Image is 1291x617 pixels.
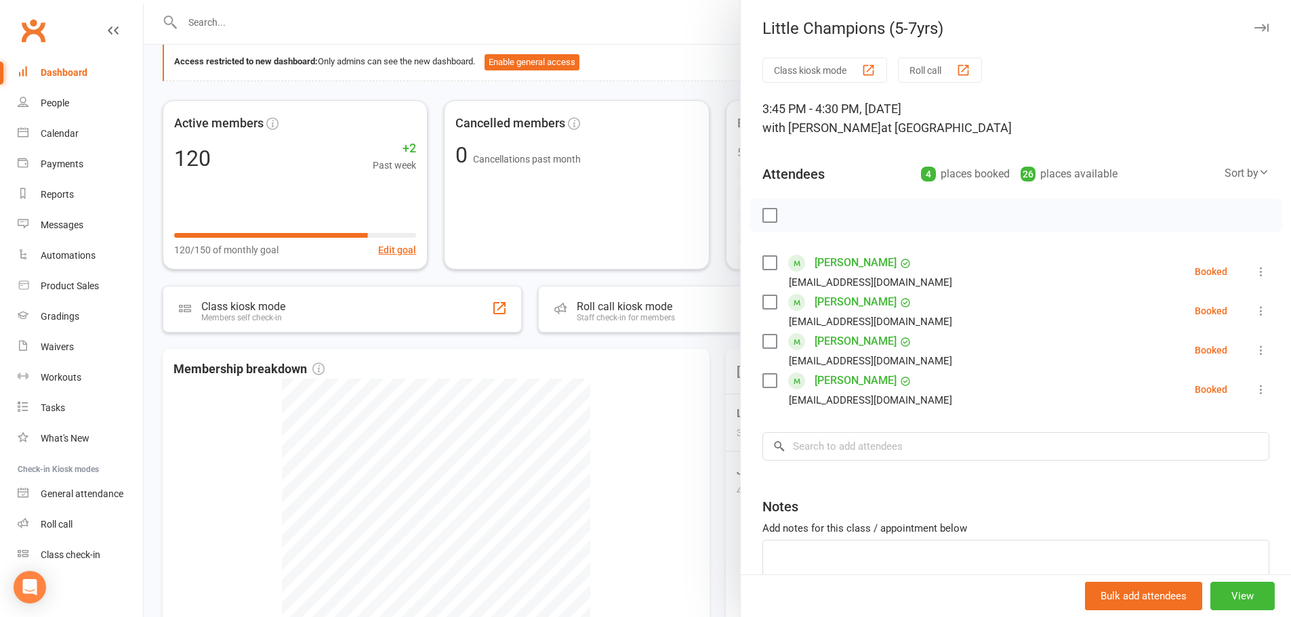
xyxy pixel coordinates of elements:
[18,271,143,301] a: Product Sales
[41,219,83,230] div: Messages
[41,341,74,352] div: Waivers
[41,433,89,444] div: What's New
[815,370,897,391] a: [PERSON_NAME]
[921,167,936,182] div: 4
[1085,582,1202,610] button: Bulk add attendees
[14,571,46,603] div: Open Intercom Messenger
[789,274,952,291] div: [EMAIL_ADDRESS][DOMAIN_NAME]
[1021,167,1036,182] div: 26
[1225,165,1269,182] div: Sort by
[762,121,881,135] span: with [PERSON_NAME]
[41,311,79,322] div: Gradings
[41,519,73,530] div: Roll call
[41,250,96,261] div: Automations
[41,549,100,560] div: Class check-in
[762,165,825,184] div: Attendees
[18,393,143,423] a: Tasks
[41,67,87,78] div: Dashboard
[18,362,143,393] a: Workouts
[815,252,897,274] a: [PERSON_NAME]
[41,402,65,413] div: Tasks
[41,372,81,383] div: Workouts
[898,58,982,83] button: Roll call
[789,352,952,370] div: [EMAIL_ADDRESS][DOMAIN_NAME]
[41,128,79,139] div: Calendar
[18,149,143,179] a: Payments
[1195,306,1227,316] div: Booked
[41,189,74,200] div: Reports
[815,291,897,313] a: [PERSON_NAME]
[18,210,143,240] a: Messages
[741,19,1291,38] div: Little Champions (5-7yrs)
[41,280,99,291] div: Product Sales
[18,119,143,149] a: Calendar
[762,100,1269,137] div: 3:45 PM - 4:30 PM, [DATE]
[881,121,1012,135] span: at [GEOGRAPHIC_DATA]
[1195,385,1227,394] div: Booked
[18,240,143,271] a: Automations
[18,88,143,119] a: People
[815,331,897,352] a: [PERSON_NAME]
[18,540,143,570] a: Class kiosk mode
[16,14,50,47] a: Clubworx
[1195,345,1227,355] div: Booked
[18,509,143,540] a: Roll call
[789,313,952,331] div: [EMAIL_ADDRESS][DOMAIN_NAME]
[41,98,69,108] div: People
[18,332,143,362] a: Waivers
[762,432,1269,461] input: Search to add attendees
[18,301,143,332] a: Gradings
[18,179,143,210] a: Reports
[1195,267,1227,276] div: Booked
[18,58,143,88] a: Dashboard
[18,423,143,454] a: What's New
[762,58,887,83] button: Class kiosk mode
[41,158,83,169] div: Payments
[1210,582,1275,610] button: View
[762,520,1269,536] div: Add notes for this class / appointment below
[41,488,123,499] div: General attendance
[921,165,1010,184] div: places booked
[18,479,143,509] a: General attendance kiosk mode
[789,391,952,409] div: [EMAIL_ADDRESS][DOMAIN_NAME]
[762,497,798,516] div: Notes
[1021,165,1118,184] div: places available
